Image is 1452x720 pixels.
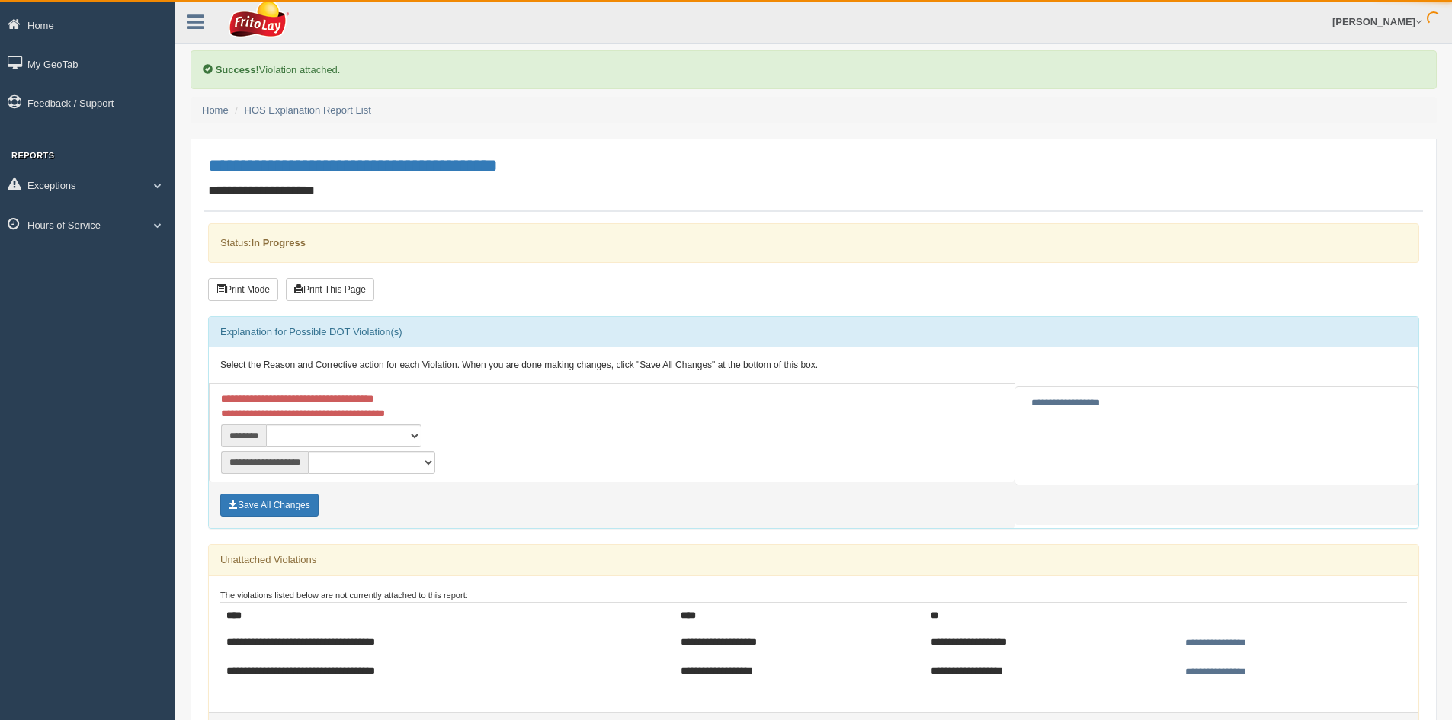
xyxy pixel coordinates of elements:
[220,590,468,600] small: The violations listed below are not currently attached to this report:
[251,237,306,248] strong: In Progress
[208,223,1419,262] div: Status:
[286,278,374,301] button: Print This Page
[209,347,1418,384] div: Select the Reason and Corrective action for each Violation. When you are done making changes, cli...
[209,317,1418,347] div: Explanation for Possible DOT Violation(s)
[209,545,1418,575] div: Unattached Violations
[208,278,278,301] button: Print Mode
[220,494,319,517] button: Save
[202,104,229,116] a: Home
[191,50,1437,89] div: Violation attached.
[245,104,371,116] a: HOS Explanation Report List
[216,64,259,75] b: Success!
